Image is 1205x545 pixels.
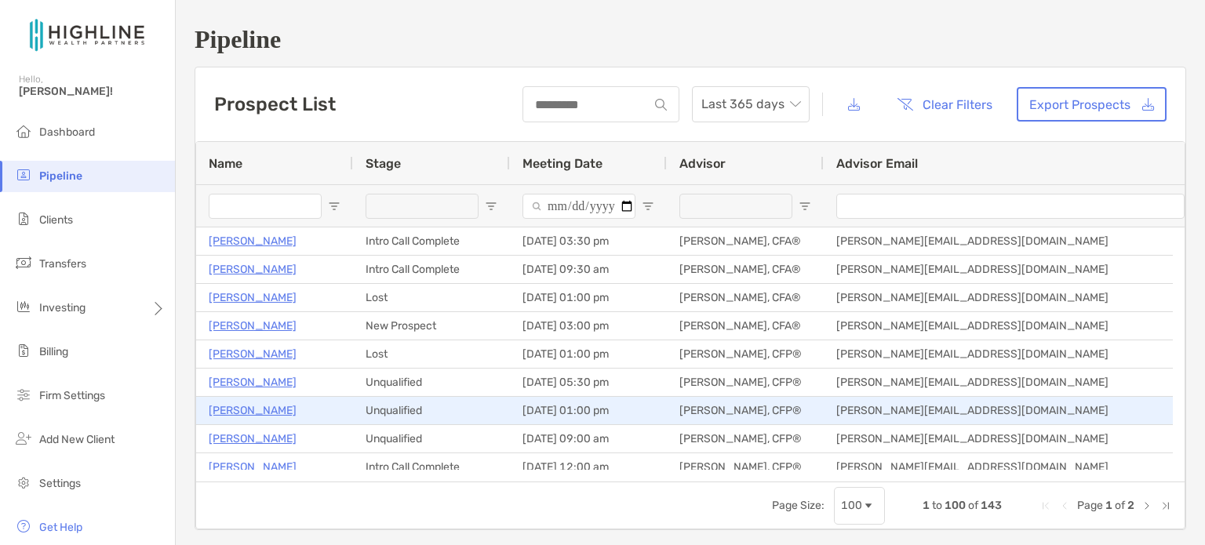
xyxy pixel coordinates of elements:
[510,425,667,452] div: [DATE] 09:00 am
[209,194,322,219] input: Name Filter Input
[14,209,33,228] img: clients icon
[841,499,862,512] div: 100
[510,397,667,424] div: [DATE] 01:00 pm
[510,340,667,368] div: [DATE] 01:00 pm
[1127,499,1134,512] span: 2
[39,257,86,271] span: Transfers
[353,397,510,424] div: Unqualified
[1141,500,1153,512] div: Next Page
[209,156,242,171] span: Name
[19,6,156,63] img: Zoe Logo
[39,477,81,490] span: Settings
[209,316,297,336] a: [PERSON_NAME]
[836,194,1185,219] input: Advisor Email Filter Input
[1017,87,1167,122] a: Export Prospects
[209,288,297,307] a: [PERSON_NAME]
[834,487,885,525] div: Page Size
[353,425,510,452] div: Unqualified
[932,499,942,512] span: to
[14,122,33,140] img: dashboard icon
[353,453,510,481] div: Intro Call Complete
[679,156,726,171] span: Advisor
[1077,499,1103,512] span: Page
[14,341,33,360] img: billing icon
[14,297,33,316] img: investing icon
[836,156,918,171] span: Advisor Email
[39,213,73,227] span: Clients
[353,256,510,283] div: Intro Call Complete
[39,301,86,314] span: Investing
[945,499,966,512] span: 100
[366,156,401,171] span: Stage
[1105,499,1112,512] span: 1
[667,284,824,311] div: [PERSON_NAME], CFA®
[1058,500,1071,512] div: Previous Page
[353,312,510,340] div: New Prospect
[510,453,667,481] div: [DATE] 12:00 am
[701,87,800,122] span: Last 365 days
[39,521,82,534] span: Get Help
[667,397,824,424] div: [PERSON_NAME], CFP®
[923,499,930,512] span: 1
[981,499,1002,512] span: 143
[885,87,1004,122] button: Clear Filters
[14,473,33,492] img: settings icon
[14,429,33,448] img: add_new_client icon
[772,499,825,512] div: Page Size:
[14,517,33,536] img: get-help icon
[655,99,667,111] img: input icon
[667,256,824,283] div: [PERSON_NAME], CFA®
[522,156,602,171] span: Meeting Date
[968,499,978,512] span: of
[209,429,297,449] a: [PERSON_NAME]
[510,227,667,255] div: [DATE] 03:30 pm
[214,93,336,115] h3: Prospect List
[667,340,824,368] div: [PERSON_NAME], CFP®
[39,433,115,446] span: Add New Client
[667,453,824,481] div: [PERSON_NAME], CFP®
[1115,499,1125,512] span: of
[485,200,497,213] button: Open Filter Menu
[209,260,297,279] a: [PERSON_NAME]
[14,385,33,404] img: firm-settings icon
[14,165,33,184] img: pipeline icon
[353,369,510,396] div: Unqualified
[353,340,510,368] div: Lost
[39,389,105,402] span: Firm Settings
[328,200,340,213] button: Open Filter Menu
[522,194,635,219] input: Meeting Date Filter Input
[39,345,68,358] span: Billing
[209,372,297,392] a: [PERSON_NAME]
[14,253,33,272] img: transfers icon
[1039,500,1052,512] div: First Page
[667,369,824,396] div: [PERSON_NAME], CFP®
[353,284,510,311] div: Lost
[667,425,824,452] div: [PERSON_NAME], CFP®
[1159,500,1172,512] div: Last Page
[209,457,297,477] a: [PERSON_NAME]
[195,25,1186,54] h1: Pipeline
[510,312,667,340] div: [DATE] 03:00 pm
[510,256,667,283] div: [DATE] 09:30 am
[19,85,166,98] span: [PERSON_NAME]!
[209,401,297,420] a: [PERSON_NAME]
[510,369,667,396] div: [DATE] 05:30 pm
[667,312,824,340] div: [PERSON_NAME], CFA®
[510,284,667,311] div: [DATE] 01:00 pm
[642,200,654,213] button: Open Filter Menu
[799,200,811,213] button: Open Filter Menu
[209,344,297,364] a: [PERSON_NAME]
[209,231,297,251] a: [PERSON_NAME]
[667,227,824,255] div: [PERSON_NAME], CFA®
[353,227,510,255] div: Intro Call Complete
[39,125,95,139] span: Dashboard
